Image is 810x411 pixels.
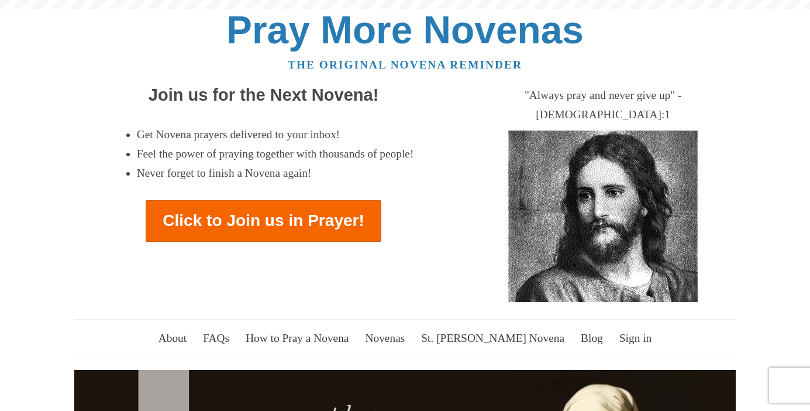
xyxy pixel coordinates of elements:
a: FAQs [197,322,236,355]
a: St. [PERSON_NAME] Novena [415,322,571,355]
a: How to Pray a Novena [239,322,356,355]
div: "Always pray and never give up" - [DEMOGRAPHIC_DATA]:1 [470,86,736,125]
a: The original novena reminder [288,59,522,71]
a: Novenas [359,322,412,355]
a: Sign in [612,322,659,355]
a: Click to Join us in Prayer! [146,200,381,242]
li: Feel the power of praying together with thousands of people! [137,145,414,164]
a: Pray More Novenas [226,8,584,52]
img: Jesus [491,131,715,302]
a: About [151,322,194,355]
h2: Join us for the Next Novena! [74,86,453,105]
li: Get Novena prayers delivered to your inbox! [137,125,414,145]
li: Never forget to finish a Novena again! [137,164,414,183]
a: Blog [574,322,609,355]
